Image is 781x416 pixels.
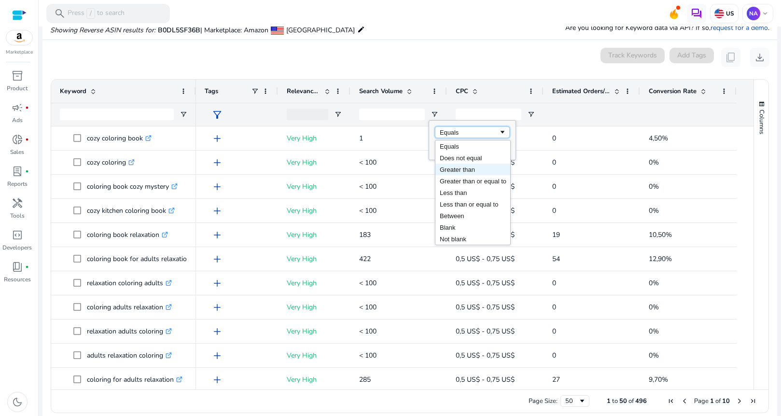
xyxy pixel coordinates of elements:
p: relaxation coloring adults [87,273,172,293]
span: add [211,253,223,265]
span: Blank [440,224,456,231]
span: < 100 [359,351,377,360]
span: 54 [552,254,560,263]
p: cozy coloring [87,153,135,172]
span: 496 [635,397,647,405]
p: coloring for adults relaxation [87,370,182,389]
p: Reports [7,180,28,188]
p: Very High [287,153,342,172]
button: download [750,48,769,67]
button: Open Filter Menu [527,111,535,118]
span: Search Volume [359,87,403,96]
span: fiber_manual_record [25,138,29,141]
span: fiber_manual_record [25,106,29,110]
span: Greater than or equal to [440,178,506,185]
p: Very High [287,249,342,269]
span: Keyword [60,87,86,96]
div: Last Page [749,397,757,405]
span: Less than [440,189,467,196]
span: Not blank [440,236,466,243]
span: 0,5 US$ - 0,75 US$ [456,254,515,263]
span: donut_small [12,134,23,145]
span: Conversion Rate [649,87,697,96]
span: 10 [722,397,730,405]
input: Keyword Filter Input [60,109,174,120]
span: 0,5 US$ - 0,75 US$ [456,375,515,384]
span: download [754,52,766,63]
div: Next Page [736,397,743,405]
div: Equals [440,129,499,136]
span: < 100 [359,303,377,312]
span: 0 [552,351,556,360]
span: fiber_manual_record [25,169,29,173]
span: add [211,326,223,337]
p: coloring book relaxation [87,225,168,245]
span: 0,5 US$ - 0,75 US$ [456,351,515,360]
span: code_blocks [12,229,23,241]
span: 0% [649,351,659,360]
p: Very High [287,346,342,365]
p: coloring book cozy mystery [87,177,178,196]
span: / [86,8,95,19]
span: < 100 [359,206,377,215]
p: Very High [287,225,342,245]
span: keyboard_arrow_down [761,10,769,17]
p: Resources [4,275,31,284]
span: add [211,350,223,361]
span: 12,90% [649,254,672,263]
div: 50 [565,397,578,405]
span: campaign [12,102,23,113]
span: CPC [456,87,468,96]
span: 0% [649,303,659,312]
span: 1 [607,397,611,405]
mat-icon: edit [357,24,365,35]
span: search [54,8,66,19]
span: Columns [757,110,766,134]
input: CPC Filter Input [456,109,521,120]
p: relaxation adults coloring [87,321,172,341]
span: Less than or equal to [440,201,498,208]
span: 0 [552,206,556,215]
span: 422 [359,254,371,263]
span: 0 [552,327,556,336]
span: 0 [552,134,556,143]
span: 19 [552,230,560,239]
span: 1 [710,397,714,405]
span: 0,5 US$ - 0,75 US$ [456,303,515,312]
div: Column Filter [429,120,516,160]
p: cozy coloring book [87,128,152,148]
div: Page Size [560,395,589,407]
p: coloring adults relaxation [87,297,172,317]
span: Page [694,397,709,405]
span: 0% [649,182,659,191]
p: Very High [287,128,342,148]
p: Sales [10,148,24,156]
p: Press to search [68,8,125,19]
p: Developers [2,243,32,252]
span: add [211,205,223,217]
p: US [724,10,734,17]
span: add [211,374,223,386]
input: Search Volume Filter Input [359,109,425,120]
span: add [211,181,223,193]
button: Open Filter Menu [431,111,438,118]
span: filter_alt [211,109,223,121]
span: 0 [552,182,556,191]
span: add [211,302,223,313]
span: dark_mode [12,396,23,408]
p: Very High [287,177,342,196]
span: 0% [649,206,659,215]
span: 0 [552,158,556,167]
p: Very High [287,201,342,221]
span: Between [440,212,464,220]
span: 0,5 US$ - 0,75 US$ [456,278,515,288]
p: coloring book for adults relaxation [87,249,199,269]
span: handyman [12,197,23,209]
p: Marketplace [6,49,33,56]
span: 183 [359,230,371,239]
span: Equals [440,143,459,150]
span: of [715,397,721,405]
span: Relevance Score [287,87,321,96]
span: | Marketplace: Amazon [200,26,268,35]
span: of [628,397,634,405]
